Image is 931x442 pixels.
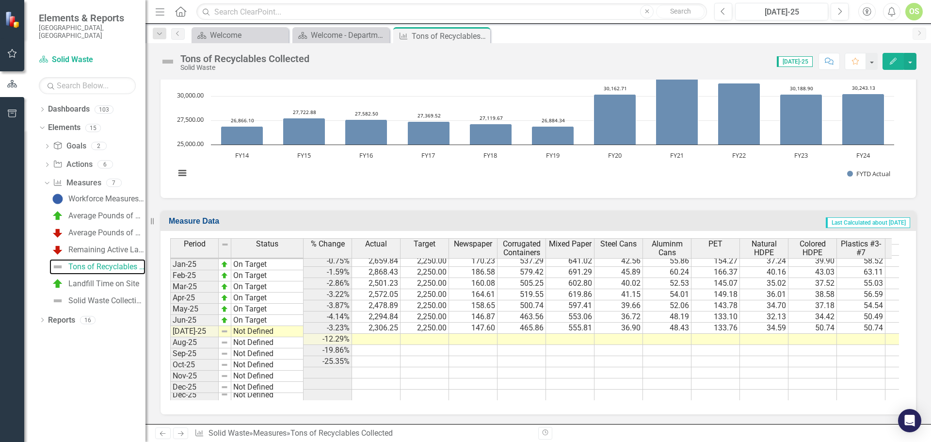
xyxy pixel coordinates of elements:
[417,112,441,119] text: 27,369.52
[221,327,228,335] img: 8DAGhfEEPCf229AAAAAElFTkSuQmCC
[740,311,788,323] td: 32.13
[49,259,145,275] a: Tons of Recyclables Collected
[852,84,875,91] text: 30,243.13
[549,240,592,248] span: Mixed Paper
[594,323,643,334] td: 36.90
[788,300,837,311] td: 37.18
[645,240,689,257] span: Aluminm Cans
[209,428,249,438] a: Solid Waste
[498,256,546,267] td: 537.29
[253,428,287,438] a: Measures
[304,256,352,267] td: -0.75%
[352,311,401,323] td: 2,294.84
[221,241,229,248] img: 8DAGhfEEPCf229AAAAAElFTkSuQmCC
[221,316,228,324] img: zOikAAAAAElFTkSuQmCC
[53,178,101,189] a: Measures
[68,246,145,254] div: Remaining Active Landfill Disposal Capacity
[498,300,546,311] td: 500.74
[842,94,884,145] path: FY24, 30,243.13. FYTD Actual.
[401,278,449,289] td: 2,250.00
[95,105,113,114] div: 103
[594,311,643,323] td: 36.72
[691,256,740,267] td: 154.27
[788,311,837,323] td: 34.42
[837,256,885,267] td: 58.52
[738,6,825,18] div: [DATE]-25
[304,311,352,323] td: -4.14%
[52,261,64,273] img: Not Defined
[788,278,837,289] td: 37.52
[235,151,249,160] text: FY14
[52,210,64,222] img: On Target
[594,256,643,267] td: 42.56
[304,356,352,367] td: -25.35%
[177,91,204,99] text: 30,000.00
[449,300,498,311] td: 158.65
[600,240,637,248] span: Steel Cans
[740,300,788,311] td: 34.70
[905,3,923,20] div: OS
[170,371,219,382] td: Nov-25
[546,323,594,334] td: 555.81
[221,372,228,380] img: 8DAGhfEEPCf229AAAAAElFTkSuQmCC
[170,293,219,304] td: Apr-25
[311,240,345,248] span: % Change
[826,217,910,228] span: Last Calculated about [DATE]
[196,3,707,20] input: Search ClearPoint...
[221,126,263,145] path: FY14, 26,866.1. FYTD Actual.
[740,278,788,289] td: 35.02
[177,139,204,148] text: 25,000.00
[594,289,643,300] td: 41.15
[170,43,906,188] div: Chart. Highcharts interactive chart.
[53,141,86,152] a: Goals
[546,256,594,267] td: 641.02
[352,267,401,278] td: 2,868.43
[52,278,64,290] img: On Target
[839,240,883,257] span: Plastics #3-#7
[304,323,352,334] td: -3.23%
[401,256,449,267] td: 2,250.00
[68,212,145,220] div: Average Pounds of Waste Diverted
[231,382,304,393] td: Not Defined
[231,293,304,304] td: On Target
[48,122,80,133] a: Elements
[231,270,304,281] td: On Target
[345,119,387,145] path: FY16, 27,582.5. FYTD Actual.
[740,323,788,334] td: 34.59
[352,278,401,289] td: 2,501.23
[39,54,136,65] a: Solid Waste
[401,300,449,311] td: 2,250.00
[732,151,746,160] text: FY22
[49,276,139,292] a: Landfill Time on Site
[221,305,228,313] img: zOikAAAAAElFTkSuQmCC
[170,337,219,348] td: Aug-25
[49,208,145,224] a: Average Pounds of Waste Diverted
[401,267,449,278] td: 2,250.00
[49,293,145,309] a: Solid Waste Collection Efficiency
[290,428,393,438] div: Tons of Recyclables Collected
[304,267,352,278] td: -1.59%
[160,54,176,69] img: Not Defined
[449,256,498,267] td: 170.23
[643,289,691,300] td: 54.01
[483,151,497,160] text: FY18
[352,289,401,300] td: 2,572.05
[365,240,387,248] span: Actual
[656,73,698,145] path: FY21, 32,355.12. FYTD Actual.
[231,117,254,124] text: 26,866.10
[740,256,788,267] td: 37.24
[311,29,387,41] div: Welcome - Department Snapshot
[170,326,219,337] td: [DATE]-25
[498,278,546,289] td: 505.25
[691,267,740,278] td: 166.37
[49,191,145,207] a: Workforce Measures - Solid Waste
[643,267,691,278] td: 60.24
[221,383,228,391] img: 8DAGhfEEPCf229AAAAAElFTkSuQmCC
[170,304,219,315] td: May-25
[643,300,691,311] td: 52.06
[295,29,387,41] a: Welcome - Department Snapshot
[691,278,740,289] td: 145.07
[856,151,870,160] text: FY24
[221,283,228,291] img: zOikAAAAAElFTkSuQmCC
[170,281,219,293] td: Mar-25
